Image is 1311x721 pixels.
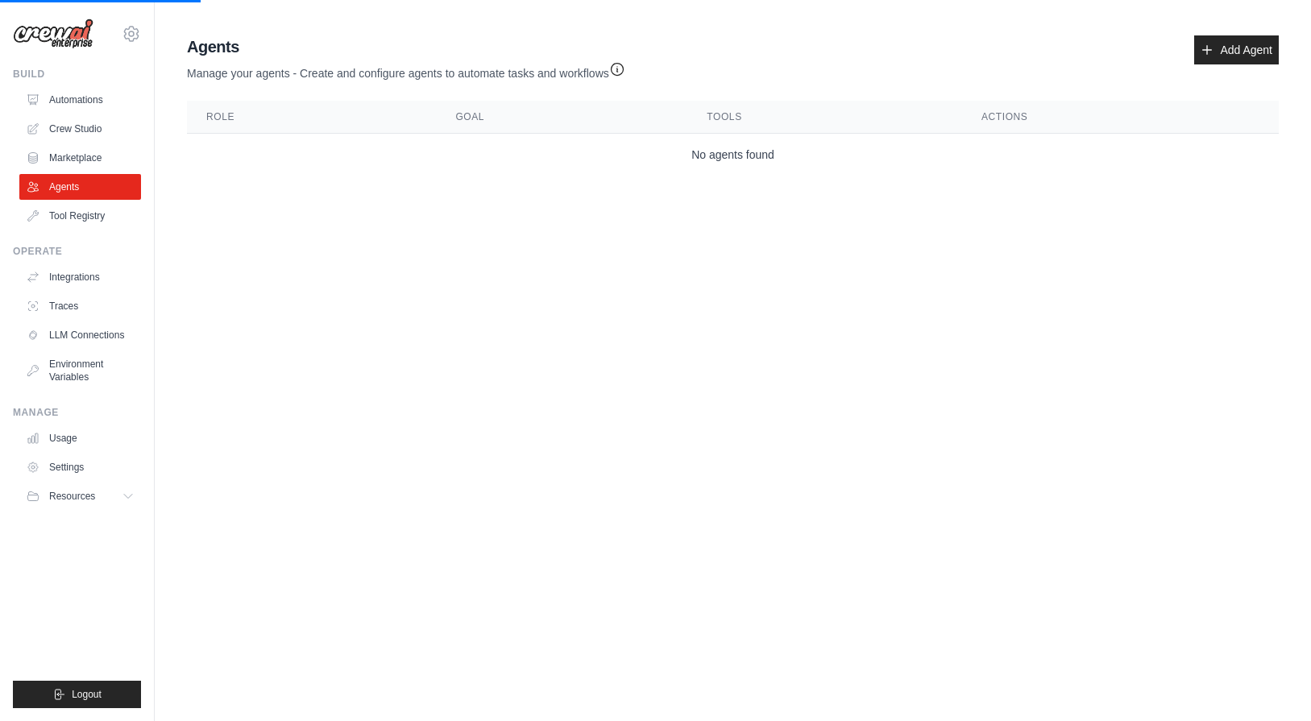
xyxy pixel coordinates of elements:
[19,174,141,200] a: Agents
[1194,35,1279,64] a: Add Agent
[187,134,1279,176] td: No agents found
[19,203,141,229] a: Tool Registry
[187,58,625,81] p: Manage your agents - Create and configure agents to automate tasks and workflows
[19,87,141,113] a: Automations
[13,19,93,49] img: Logo
[19,351,141,390] a: Environment Variables
[19,293,141,319] a: Traces
[19,145,141,171] a: Marketplace
[19,454,141,480] a: Settings
[13,245,141,258] div: Operate
[19,425,141,451] a: Usage
[13,406,141,419] div: Manage
[19,116,141,142] a: Crew Studio
[187,101,436,134] th: Role
[49,490,95,503] span: Resources
[436,101,687,134] th: Goal
[13,68,141,81] div: Build
[19,483,141,509] button: Resources
[687,101,962,134] th: Tools
[19,264,141,290] a: Integrations
[187,35,625,58] h2: Agents
[72,688,102,701] span: Logout
[962,101,1279,134] th: Actions
[19,322,141,348] a: LLM Connections
[13,681,141,708] button: Logout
